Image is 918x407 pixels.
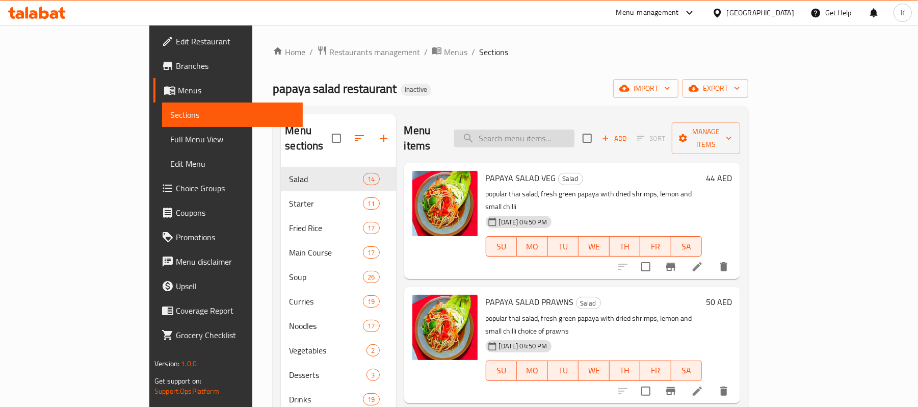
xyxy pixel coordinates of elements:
div: Main Course17 [281,240,396,265]
span: SU [490,239,513,254]
div: Vegetables2 [281,338,396,363]
span: Curries [289,295,363,308]
button: TU [548,236,579,257]
span: Branches [176,60,295,72]
span: PAPAYA SALAD VEG [486,170,556,186]
div: items [363,197,379,210]
h6: 44 AED [706,171,732,185]
span: TH [614,363,637,378]
div: items [366,369,379,381]
div: [GEOGRAPHIC_DATA] [727,7,794,18]
div: Fried Rice17 [281,216,396,240]
h2: Menu items [404,123,442,154]
span: 11 [363,199,379,209]
span: FR [644,363,667,378]
span: Menu disclaimer [176,256,295,268]
span: Edit Restaurant [176,35,295,47]
img: PAPAYA SALAD PRAWNS [412,295,478,360]
div: items [363,295,379,308]
button: SA [671,361,702,381]
button: FR [640,236,671,257]
span: Soup [289,271,363,283]
a: Sections [162,103,303,127]
span: Select to update [635,380,657,402]
span: papaya salad restaurant [273,77,397,100]
span: Get support on: [154,374,201,388]
div: Curries19 [281,289,396,314]
span: Manage items [680,125,732,151]
span: Add item [598,131,631,146]
span: Promotions [176,231,295,243]
button: SU [486,236,517,257]
nav: breadcrumb [273,45,748,59]
span: Full Menu View [170,133,295,145]
span: TU [552,363,575,378]
div: Desserts3 [281,363,396,387]
a: Support.OpsPlatform [154,385,219,398]
span: Menus [178,84,295,96]
li: / [471,46,475,58]
span: Salad [289,173,363,185]
span: Inactive [401,85,431,94]
span: Grocery Checklist [176,329,295,341]
a: Menus [432,45,467,59]
div: items [363,173,379,185]
div: Salad14 [281,167,396,191]
div: items [363,393,379,405]
span: Noodles [289,320,363,332]
span: 17 [363,248,379,258]
span: Coupons [176,207,295,219]
span: Vegetables [289,344,366,357]
button: delete [712,379,736,403]
span: Fried Rice [289,222,363,234]
span: [DATE] 04:50 PM [495,217,552,227]
button: Add section [372,126,396,150]
span: PAPAYA SALAD PRAWNS [486,294,574,310]
span: 3 [367,370,379,380]
button: TU [548,361,579,381]
span: import [621,82,670,95]
div: Desserts [289,369,366,381]
a: Edit menu item [691,261,703,273]
span: SU [490,363,513,378]
div: Inactive [401,84,431,96]
a: Coupons [153,200,303,225]
div: items [363,222,379,234]
span: Main Course [289,246,363,259]
span: Salad [559,173,583,185]
a: Edit Menu [162,151,303,176]
span: WE [583,363,606,378]
img: PAPAYA SALAD VEG [412,171,478,236]
button: WE [579,236,610,257]
button: Add [598,131,631,146]
p: popular thai salad, fresh green papaya with dried shrimps, lemon and small chilli choice of prawns [486,312,702,338]
span: Menus [444,46,467,58]
span: K [901,7,905,18]
span: TU [552,239,575,254]
div: items [363,246,379,259]
button: MO [517,236,548,257]
button: SA [671,236,702,257]
button: delete [712,255,736,279]
div: Salad [558,173,583,185]
span: 17 [363,223,379,233]
button: Branch-specific-item [659,379,683,403]
span: Version: [154,357,179,370]
span: 2 [367,346,379,355]
a: Full Menu View [162,127,303,151]
span: 26 [363,272,379,282]
span: SA [675,363,698,378]
button: Branch-specific-item [659,255,683,279]
button: SU [486,361,517,381]
span: Sort sections [347,126,372,150]
li: / [424,46,428,58]
span: SA [675,239,698,254]
span: 19 [363,297,379,307]
span: Select section first [631,131,672,146]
